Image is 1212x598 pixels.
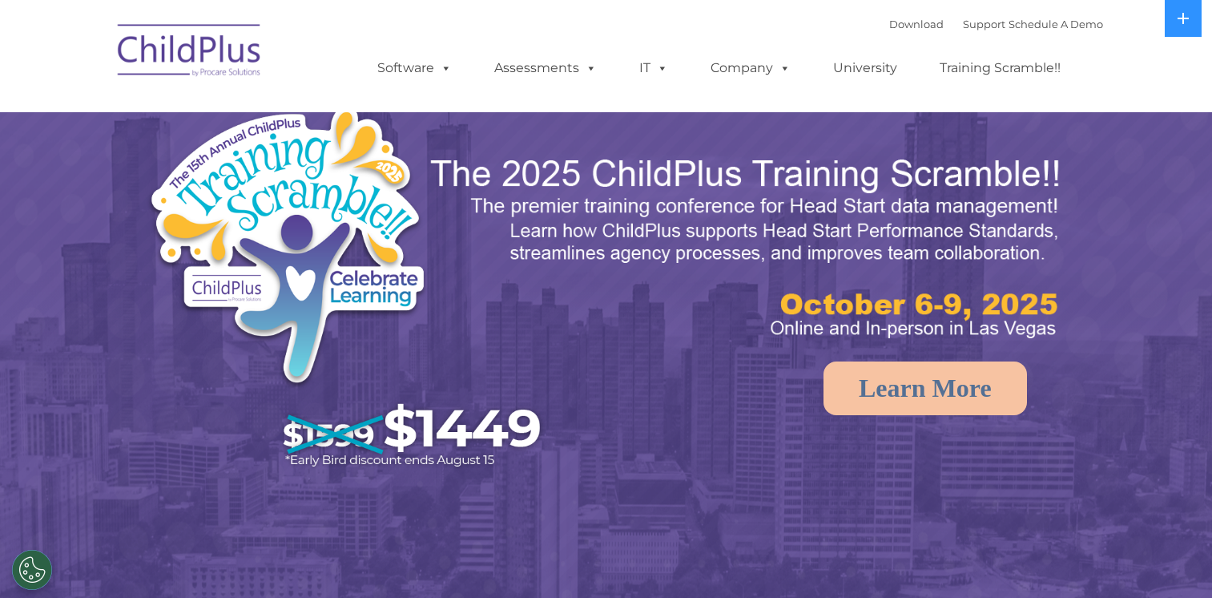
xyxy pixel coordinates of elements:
[1009,18,1103,30] a: Schedule A Demo
[924,52,1077,84] a: Training Scramble!!
[963,18,1005,30] a: Support
[695,52,807,84] a: Company
[817,52,913,84] a: University
[823,362,1027,415] a: Learn More
[623,52,684,84] a: IT
[478,52,613,84] a: Assessments
[12,550,52,590] button: Cookies Settings
[110,13,270,93] img: ChildPlus by Procare Solutions
[889,18,944,30] a: Download
[889,18,1103,30] font: |
[361,52,468,84] a: Software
